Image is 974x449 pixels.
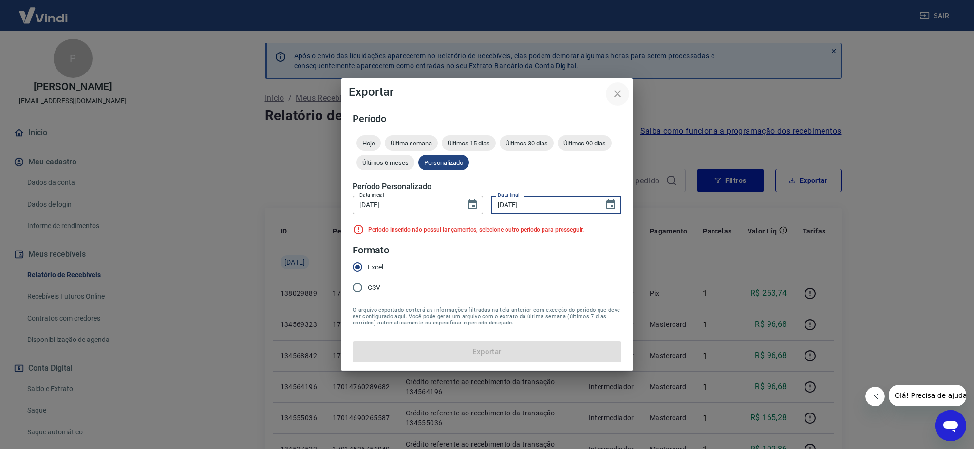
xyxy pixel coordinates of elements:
[6,7,82,15] span: Olá! Precisa de ajuda?
[601,195,620,215] button: Choose date, selected date is 31 de dez de 2022
[368,283,380,293] span: CSV
[368,262,383,272] span: Excel
[353,196,459,214] input: DD/MM/YYYY
[368,225,584,234] p: Período inserido não possui lançamentos, selecione outro período para prosseguir.
[349,86,625,98] h4: Exportar
[558,140,612,147] span: Últimos 90 dias
[353,114,621,124] h5: Período
[418,155,469,170] div: Personalizado
[442,140,496,147] span: Últimos 15 dias
[385,135,438,151] div: Última semana
[353,307,621,326] span: O arquivo exportado conterá as informações filtradas na tela anterior com exceção do período que ...
[356,159,414,166] span: Últimos 6 meses
[359,191,384,198] label: Data inicial
[498,191,520,198] label: Data final
[500,135,554,151] div: Últimos 30 dias
[889,385,966,406] iframe: Mensagem da empresa
[353,243,389,257] legend: Formato
[606,82,629,106] button: close
[865,387,885,406] iframe: Fechar mensagem
[463,195,482,215] button: Choose date, selected date is 1 de jan de 2022
[385,140,438,147] span: Última semana
[356,155,414,170] div: Últimos 6 meses
[418,159,469,166] span: Personalizado
[500,140,554,147] span: Últimos 30 dias
[353,182,621,192] h5: Período Personalizado
[935,410,966,441] iframe: Botão para abrir a janela de mensagens
[558,135,612,151] div: Últimos 90 dias
[356,135,381,151] div: Hoje
[491,196,597,214] input: DD/MM/YYYY
[442,135,496,151] div: Últimos 15 dias
[356,140,381,147] span: Hoje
